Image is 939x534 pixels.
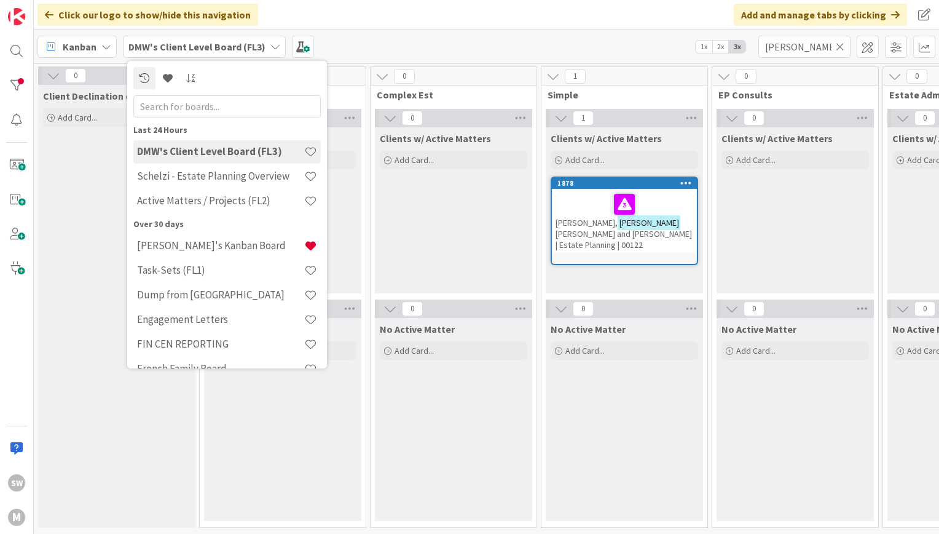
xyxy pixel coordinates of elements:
h4: Schelzi - Estate Planning Overview [137,170,304,182]
a: 1878[PERSON_NAME],[PERSON_NAME][PERSON_NAME] and [PERSON_NAME] | Estate Planning | 00122 [551,177,698,265]
span: 2x [712,41,729,53]
div: 1878[PERSON_NAME],[PERSON_NAME][PERSON_NAME] and [PERSON_NAME] | Estate Planning | 00122 [552,178,697,253]
h4: Active Matters / Projects (FL2) [137,194,304,207]
span: 0 [573,301,594,316]
span: Add Card... [736,154,776,165]
span: 0 [914,301,935,316]
h4: DMW's Client Level Board (FL3) [137,145,304,157]
h4: Dump from [GEOGRAPHIC_DATA] [137,289,304,301]
input: Search for boards... [133,95,321,118]
h4: French Family Board [137,362,304,375]
span: [PERSON_NAME], [556,217,618,228]
div: M [8,509,25,526]
span: 0 [914,111,935,126]
span: Clients w/ Active Matters [721,132,833,145]
span: Kanban [63,39,96,54]
span: 0 [65,68,86,83]
span: EP Consults [718,89,863,101]
span: 0 [736,69,756,84]
h4: Task-Sets (FL1) [137,264,304,276]
span: No Active Matter [721,323,796,335]
span: 0 [906,69,927,84]
div: Last 24 Hours [133,124,321,137]
span: 0 [402,111,423,126]
span: Add Card... [565,345,605,356]
span: Simple [548,89,692,101]
span: [PERSON_NAME] and [PERSON_NAME] | Estate Planning | 00122 [556,228,692,250]
span: Add Card... [58,112,97,123]
span: Add Card... [736,345,776,356]
span: 1 [565,69,586,84]
div: 1878 [552,178,697,189]
span: Add Card... [395,345,434,356]
b: DMW's Client Level Board (FL3) [128,41,265,53]
span: 1 [573,111,594,126]
div: SW [8,474,25,492]
div: Add and manage tabs by clicking [734,4,907,26]
h4: Engagement Letters [137,313,304,325]
span: Clients w/ Active Matters [551,132,662,145]
span: 0 [394,69,415,84]
span: 3x [729,41,745,53]
mark: [PERSON_NAME] [618,215,680,229]
span: Add Card... [395,154,434,165]
span: 0 [744,111,764,126]
span: Clients w/ Active Matters [380,132,491,145]
span: No Active Matter [551,323,626,335]
div: Click our logo to show/hide this navigation [37,4,258,26]
span: Complex Est [377,89,521,101]
span: Client Declination or Termination Letter [43,90,191,102]
div: 1878 [557,179,697,188]
h4: [PERSON_NAME]'s Kanban Board [137,239,304,252]
span: 0 [744,301,764,316]
div: Over 30 days [133,218,321,231]
h4: FIN CEN REPORTING [137,338,304,350]
span: 1x [696,41,712,53]
span: 0 [402,301,423,316]
span: Add Card... [565,154,605,165]
span: No Active Matter [380,323,455,335]
input: Quick Filter... [758,36,851,58]
img: Visit kanbanzone.com [8,8,25,25]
